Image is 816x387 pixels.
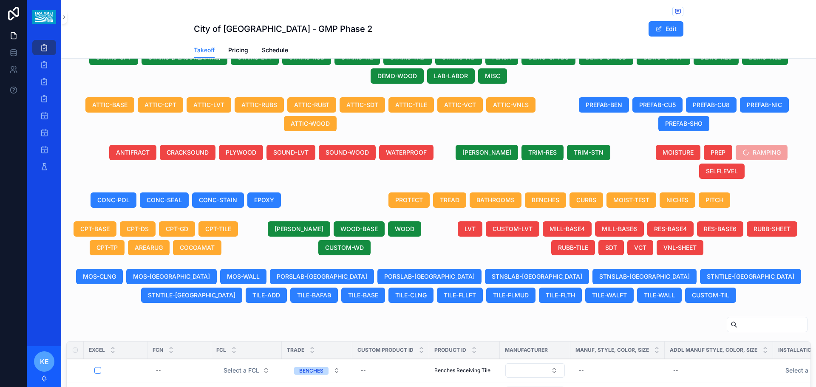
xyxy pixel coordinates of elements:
span: PREFAB-CU8 [693,101,730,109]
button: MOISTURE [656,145,700,160]
span: RUBB-SHEET [754,225,790,233]
span: TILE-ADD [252,291,280,299]
span: SOUND-WOOD [326,148,369,157]
span: CUSTOM-WD [325,243,364,252]
button: TILE-FLTH [539,288,582,303]
span: BATHROOMS [476,196,515,204]
button: ATTIC-TILE [388,97,434,113]
button: CRACKSOUND [160,145,215,160]
div: scrollable content [27,34,61,185]
button: LVT [458,221,482,237]
span: BENCHES [532,196,559,204]
button: ATTIC-WOOD [284,116,337,131]
a: Schedule [262,42,288,59]
a: -- [153,364,206,377]
span: FCN [153,347,163,353]
a: Pricing [228,42,248,59]
span: PORSLAB-[GEOGRAPHIC_DATA] [277,272,367,281]
span: [PERSON_NAME] [275,225,323,233]
span: CUSTOM-LVT [493,225,533,233]
span: ATTIC-BASE [92,101,127,109]
span: CPT-TP [96,243,118,252]
a: Takeoff [194,42,215,59]
span: ATTIC-RUBS [241,101,277,109]
button: NICHES [660,192,695,208]
span: CPT-DS [127,225,149,233]
button: TILE-ADD [246,288,287,303]
button: Select Button [287,363,347,378]
button: RES-BASE4 [647,221,694,237]
button: CURBS [569,192,603,208]
button: SELFLEVEL [699,164,745,179]
span: TILE-FLLFT [444,291,476,299]
span: PREFAB-SHO [665,119,703,128]
button: ATTIC-VCT [437,97,483,113]
button: ATTIC-BASE [85,97,134,113]
button: [PERSON_NAME] [456,145,518,160]
button: CPT-DS [120,221,156,237]
button: TRIM-STN [567,145,610,160]
span: TILE-WALFT [592,291,627,299]
button: RUBB-SHEET [747,221,797,237]
button: WOOD [388,221,421,237]
span: STNSLAB-[GEOGRAPHIC_DATA] [492,272,582,281]
button: ATTIC-LVT [187,97,231,113]
button: BATHROOMS [470,192,521,208]
span: RUBB-TILE [558,243,588,252]
span: STNSLAB-[GEOGRAPHIC_DATA] [599,272,690,281]
button: RUBB-TILE [551,240,595,255]
span: [PERSON_NAME] [462,148,511,157]
span: FCL [216,347,226,353]
button: TILE-FLMUD [486,288,535,303]
button: VCT [627,240,653,255]
span: Excel [89,347,105,353]
span: PROTECT [395,196,423,204]
button: MILL-BASE4 [543,221,592,237]
a: Select Button [216,362,277,379]
button: CPT-BASE [74,221,116,237]
span: AREARUG [135,243,163,252]
span: ATTIC-WOOD [291,119,330,128]
span: ANTIFRACT [116,148,150,157]
button: LAB-LABOR [427,68,475,84]
span: VCT [634,243,646,252]
button: MILL-BASE6 [595,221,644,237]
button: Select Button [505,363,565,378]
button: TRIM-RES [521,145,564,160]
button: AREARUG [128,240,170,255]
button: Select Button [217,363,276,378]
button: TILE-FLLFT [437,288,483,303]
span: LAB-LABOR [434,72,468,80]
button: MOS-CLNG [76,269,123,284]
button: CUSTOM-TIL [685,288,736,303]
button: SOUND-WOOD [319,145,376,160]
span: PREFAB-NIC [747,101,782,109]
button: PITCH [699,192,730,208]
span: CURBS [576,196,596,204]
span: LVT [465,225,476,233]
button: ATTIC-SDT [340,97,385,113]
button: STNTILE-[GEOGRAPHIC_DATA] [141,288,242,303]
button: VNL-SHEET [657,240,703,255]
button: SOUND-LVT [266,145,315,160]
button: [PERSON_NAME] [268,221,330,237]
span: MOS-[GEOGRAPHIC_DATA] [133,272,210,281]
span: COCOAMAT [180,243,215,252]
button: Edit [649,21,683,37]
a: Select Button [287,362,347,379]
span: PORSLAB-[GEOGRAPHIC_DATA] [384,272,475,281]
button: STNTILE-[GEOGRAPHIC_DATA] [700,269,801,284]
button: ATTIC-CPT [138,97,183,113]
button: PREP [704,145,732,160]
button: MOS-[GEOGRAPHIC_DATA] [126,269,217,284]
button: CONC-SEAL [140,192,189,208]
span: PREFAB-BEN [586,101,622,109]
span: DEMO-WOOD [377,72,417,80]
span: TILE-BASE [348,291,378,299]
span: ATTIC-VCT [444,101,476,109]
span: MOS-WALL [227,272,260,281]
button: ANTIFRACT [109,145,156,160]
div: -- [156,367,161,374]
span: TILE-FLMUD [493,291,529,299]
